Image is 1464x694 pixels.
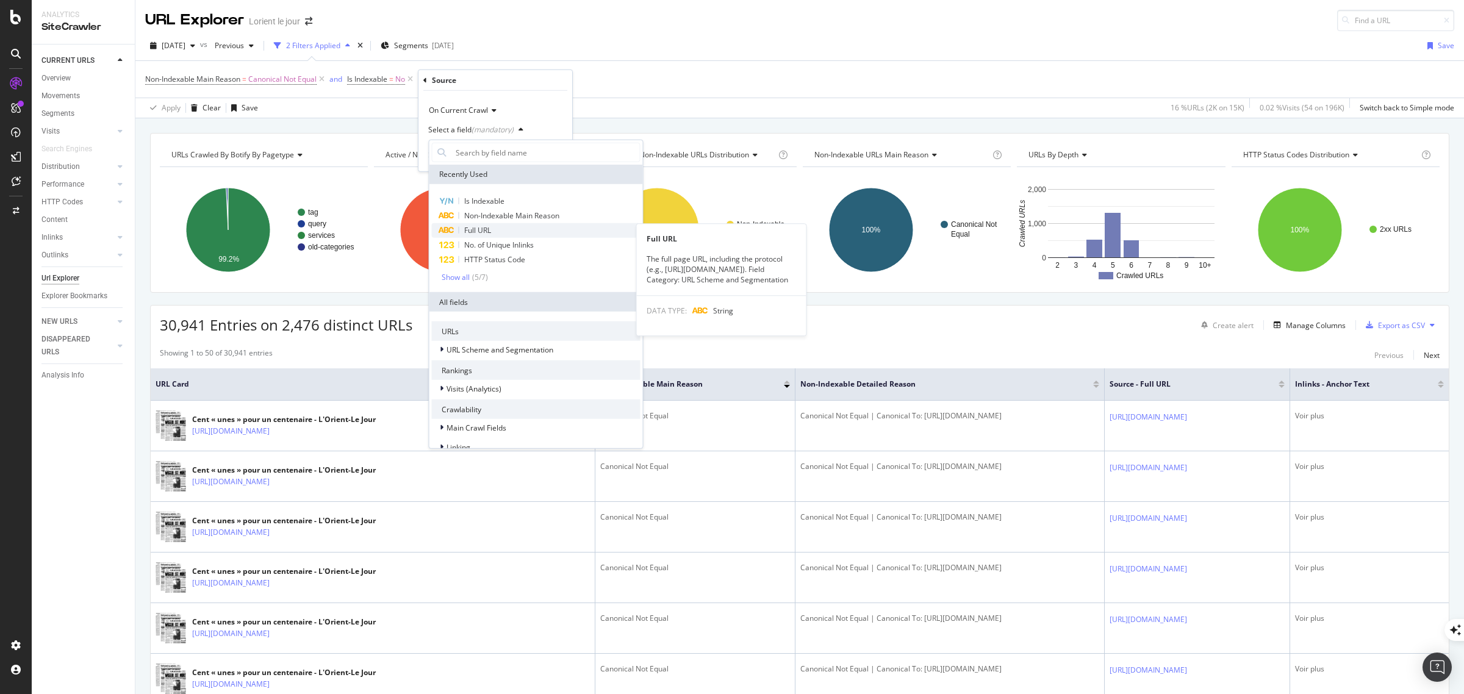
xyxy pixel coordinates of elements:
[41,315,114,328] a: NEW URLS
[1028,220,1046,228] text: 1,000
[472,124,514,135] div: (mandatory)
[41,333,114,359] a: DISAPPEARED URLS
[41,160,80,173] div: Distribution
[442,273,470,281] div: Show all
[186,98,221,118] button: Clear
[203,102,221,113] div: Clear
[1378,320,1425,331] div: Export as CSV
[1360,102,1454,113] div: Switch back to Simple mode
[1110,379,1261,390] span: Source - Full URL
[192,515,376,526] div: Cent « unes » pour un centenaire - L'Orient-Le Jour
[600,512,790,523] div: Canonical Not Equal
[447,422,506,432] span: Main Crawl Fields
[1290,226,1309,234] text: 100%
[1026,145,1214,165] h4: URLs by Depth
[1232,177,1440,283] div: A chart.
[1028,149,1078,160] span: URLs by Depth
[600,410,790,421] div: Canonical Not Equal
[242,102,258,113] div: Save
[1374,348,1404,362] button: Previous
[432,321,640,341] div: URLs
[1295,664,1444,674] div: Voir plus
[192,617,376,628] div: Cent « unes » pour un centenaire - L'Orient-Le Jour
[41,143,104,156] a: Search Engines
[600,664,790,674] div: Canonical Not Equal
[269,36,355,55] button: 2 Filters Applied
[169,145,357,165] h4: URLs Crawled By Botify By pagetype
[589,177,797,283] svg: A chart.
[1241,145,1419,165] h4: HTTP Status Codes Distribution
[951,220,997,229] text: Canonical Not
[415,72,464,87] button: Add Filter
[305,17,312,26] div: arrow-right-arrow-left
[428,120,528,140] button: Select a field(mandatory)
[389,74,393,84] span: =
[598,145,776,165] h4: Indexable / Non-Indexable URLs Distribution
[376,36,459,55] button: Segments[DATE]
[800,613,1099,624] div: Canonical Not Equal | Canonical To: [URL][DOMAIN_NAME]
[41,178,114,191] a: Performance
[41,10,125,20] div: Analytics
[1337,10,1454,31] input: Find a URL
[41,54,114,67] a: CURRENT URLS
[1286,320,1346,331] div: Manage Columns
[249,15,300,27] div: Lorient le jour
[160,177,368,283] div: A chart.
[41,231,63,244] div: Inlinks
[1116,271,1163,280] text: Crawled URLs
[1380,225,1412,234] text: 2xx URLs
[464,240,534,250] span: No. of Unique Inlinks
[800,379,1074,390] span: Non-Indexable Detailed Reason
[1056,261,1060,270] text: 2
[637,234,806,244] div: Full URL
[210,36,259,55] button: Previous
[814,149,928,160] span: Non-Indexable URLs Main Reason
[1111,261,1115,270] text: 5
[429,105,488,115] span: On Current Crawl
[447,344,553,354] span: URL Scheme and Segmentation
[1260,102,1344,113] div: 0.02 % Visits ( 54 on 196K )
[200,39,210,49] span: vs
[386,149,514,160] span: Active / Not Active URLs (organic - all)
[41,369,126,382] a: Analysis Info
[1196,315,1254,335] button: Create alert
[1110,614,1187,626] a: [URL][DOMAIN_NAME]
[1166,261,1171,270] text: 8
[1148,261,1152,270] text: 7
[192,667,376,678] div: Cent « unes » pour un centenaire - L'Orient-Le Jour
[41,213,68,226] div: Content
[41,125,114,138] a: Visits
[162,102,181,113] div: Apply
[156,558,186,598] img: main image
[145,36,200,55] button: [DATE]
[145,10,244,30] div: URL Explorer
[41,90,126,102] a: Movements
[248,71,317,88] span: Canonical Not Equal
[800,512,1099,523] div: Canonical Not Equal | Canonical To: [URL][DOMAIN_NAME]
[192,425,270,437] a: [URL][DOMAIN_NAME]
[41,90,80,102] div: Movements
[1295,410,1444,421] div: Voir plus
[192,577,270,589] a: [URL][DOMAIN_NAME]
[1199,261,1211,270] text: 10+
[637,254,806,285] div: The full page URL, including the protocol (e.g., [URL][DOMAIN_NAME]). Field Category: URL Scheme ...
[41,107,74,120] div: Segments
[41,125,60,138] div: Visits
[192,628,270,640] a: [URL][DOMAIN_NAME]
[41,315,77,328] div: NEW URLS
[160,315,412,335] span: 30,941 Entries on 2,476 distinct URLs
[737,220,784,229] text: Non-Indexable
[192,526,270,538] a: [URL][DOMAIN_NAME]
[286,40,340,51] div: 2 Filters Applied
[308,231,335,240] text: services
[210,40,244,51] span: Previous
[41,213,126,226] a: Content
[1295,379,1419,390] span: Inlinks - Anchor Text
[812,145,990,165] h4: Non-Indexable URLs Main Reason
[432,75,456,85] div: Source
[600,613,790,624] div: Canonical Not Equal
[395,71,405,88] span: No
[428,126,514,134] div: Select a field
[803,177,1011,283] svg: A chart.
